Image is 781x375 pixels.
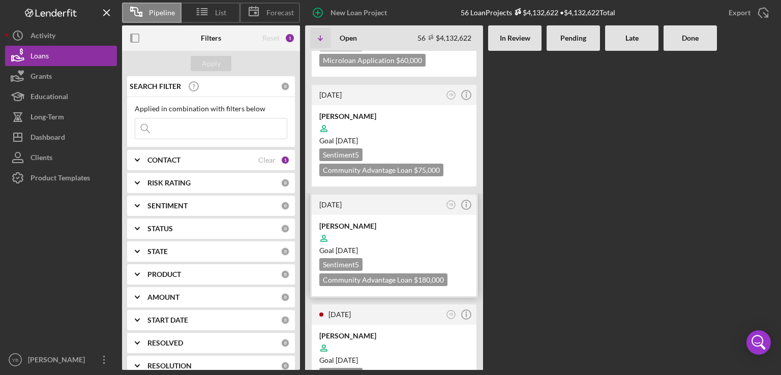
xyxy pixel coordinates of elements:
[147,316,188,324] b: START DATE
[319,331,469,341] div: [PERSON_NAME]
[281,201,290,210] div: 0
[147,156,181,164] b: CONTACT
[281,361,290,370] div: 0
[729,3,750,23] div: Export
[281,293,290,302] div: 0
[682,34,699,42] b: Done
[147,293,179,301] b: AMOUNT
[12,357,19,363] text: YB
[336,136,358,145] time: 11/17/2025
[262,34,280,42] div: Reset
[560,34,586,42] b: Pending
[191,56,231,71] button: Apply
[512,8,558,17] div: $4,132,622
[281,178,290,188] div: 0
[319,356,358,364] span: Goal
[310,193,478,298] a: [DATE]YB[PERSON_NAME]Goal [DATE]Sentiment5Community Advantage Loan $180,000
[746,330,771,355] div: Open Intercom Messenger
[5,107,117,127] button: Long-Term
[449,312,454,316] text: YB
[319,164,443,176] div: Community Advantage Loan
[444,198,458,212] button: YB
[396,56,422,65] span: $60,000
[281,338,290,348] div: 0
[258,156,276,164] div: Clear
[281,224,290,233] div: 0
[147,202,188,210] b: SENTIMENT
[215,9,226,17] span: List
[31,168,90,191] div: Product Templates
[25,350,92,372] div: [PERSON_NAME]
[31,147,52,170] div: Clients
[31,25,55,48] div: Activity
[319,136,358,145] span: Goal
[201,34,221,42] b: Filters
[718,3,776,23] button: Export
[319,258,363,271] div: Sentiment 5
[5,25,117,46] button: Activity
[5,66,117,86] button: Grants
[5,127,117,147] button: Dashboard
[5,350,117,370] button: YB[PERSON_NAME]
[202,56,221,71] div: Apply
[319,246,358,255] span: Goal
[31,46,49,69] div: Loans
[149,9,175,17] span: Pipeline
[147,225,173,233] b: STATUS
[281,155,290,165] div: 1
[319,54,426,67] div: Microloan Application
[328,310,351,319] time: 2025-09-30 22:41
[414,275,444,284] span: $180,000
[281,247,290,256] div: 0
[625,34,639,42] b: Late
[281,82,290,91] div: 0
[319,90,342,99] time: 2025-10-03 23:40
[414,166,440,174] span: $75,000
[130,82,181,90] b: SEARCH FILTER
[147,270,181,278] b: PRODUCT
[461,8,615,17] div: 56 Loan Projects • $4,132,622 Total
[449,93,454,97] text: YB
[147,179,191,187] b: RISK RATING
[310,83,478,188] a: [DATE]YB[PERSON_NAME]Goal [DATE]Sentiment5Community Advantage Loan $75,000
[336,246,358,255] time: 12/08/2025
[31,107,64,130] div: Long-Term
[5,168,117,188] button: Product Templates
[319,111,469,121] div: [PERSON_NAME]
[449,203,454,206] text: YB
[417,34,471,42] div: 56 $4,132,622
[5,147,117,168] button: Clients
[319,221,469,231] div: [PERSON_NAME]
[31,127,65,150] div: Dashboard
[281,270,290,279] div: 0
[266,9,294,17] span: Forecast
[285,33,295,43] div: 1
[331,3,387,23] div: New Loan Project
[31,66,52,89] div: Grants
[444,308,458,322] button: YB
[281,316,290,325] div: 0
[319,148,363,161] div: Sentiment 5
[147,362,192,370] b: RESOLUTION
[444,88,458,102] button: YB
[31,86,68,109] div: Educational
[5,86,117,107] button: Educational
[135,105,287,113] div: Applied in combination with filters below
[319,200,342,209] time: 2025-10-03 10:39
[305,3,397,23] button: New Loan Project
[340,34,357,42] b: Open
[319,273,447,286] div: Community Advantage Loan
[147,247,168,256] b: STATE
[500,34,530,42] b: In Review
[5,46,117,66] button: Loans
[147,339,183,347] b: RESOLVED
[336,356,358,364] time: 12/09/2025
